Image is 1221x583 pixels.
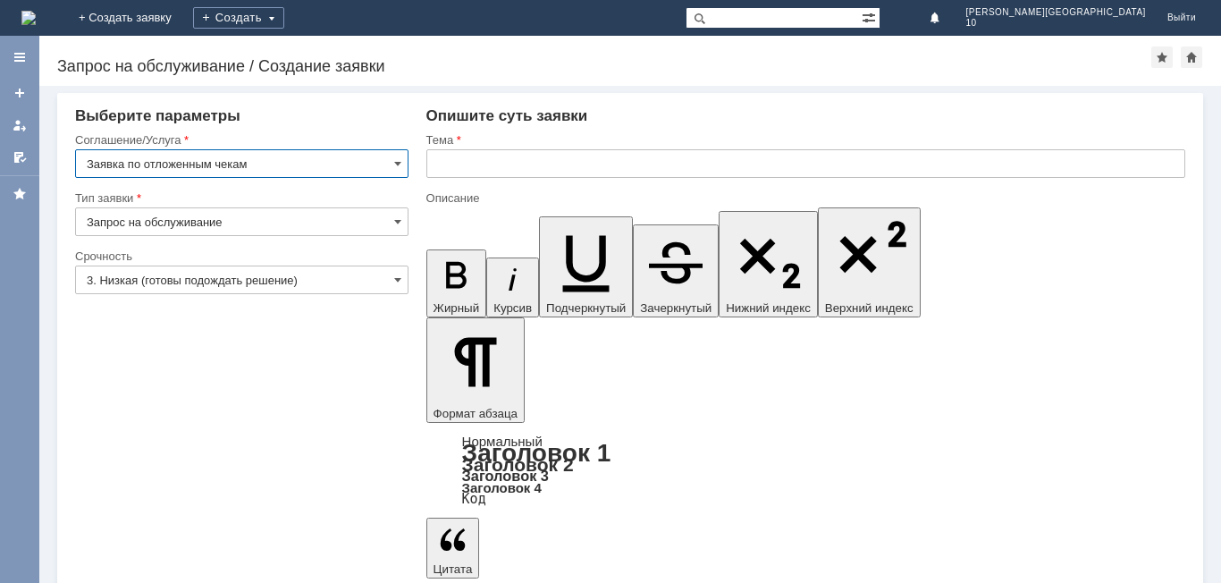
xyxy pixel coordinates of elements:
div: Запрос на обслуживание / Создание заявки [57,57,1151,75]
span: Формат абзаца [434,407,518,420]
span: Подчеркнутый [546,301,626,315]
div: Добавить в избранное [1151,46,1173,68]
span: Жирный [434,301,480,315]
a: Заголовок 1 [462,439,611,467]
a: Перейти на домашнюю страницу [21,11,36,25]
div: Срочность [75,250,405,262]
div: Соглашение/Услуга [75,134,405,146]
span: Выберите параметры [75,107,240,124]
a: Заголовок 3 [462,468,549,484]
div: Формат абзаца [426,435,1185,505]
span: [PERSON_NAME][GEOGRAPHIC_DATA] [966,7,1146,18]
a: Заголовок 2 [462,454,574,475]
a: Мои заявки [5,111,34,139]
div: Описание [426,192,1182,204]
button: Зачеркнутый [633,224,719,317]
button: Жирный [426,249,487,317]
a: Код [462,491,486,507]
span: Нижний индекс [726,301,811,315]
button: Курсив [486,258,539,317]
a: Заголовок 4 [462,480,542,495]
a: Создать заявку [5,79,34,107]
button: Верхний индекс [818,207,921,317]
div: Тип заявки [75,192,405,204]
span: Зачеркнутый [640,301,712,315]
span: Курсив [493,301,532,315]
span: Расширенный поиск [862,8,880,25]
img: logo [21,11,36,25]
span: Верхний индекс [825,301,914,315]
button: Нижний индекс [719,211,818,317]
span: Цитата [434,562,473,576]
a: Нормальный [462,434,543,449]
div: Сделать домашней страницей [1181,46,1202,68]
div: Создать [193,7,284,29]
span: Опишите суть заявки [426,107,588,124]
button: Подчеркнутый [539,216,633,317]
button: Формат абзаца [426,317,525,423]
div: Тема [426,134,1182,146]
button: Цитата [426,518,480,579]
a: Мои согласования [5,143,34,172]
span: 10 [966,18,1146,29]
